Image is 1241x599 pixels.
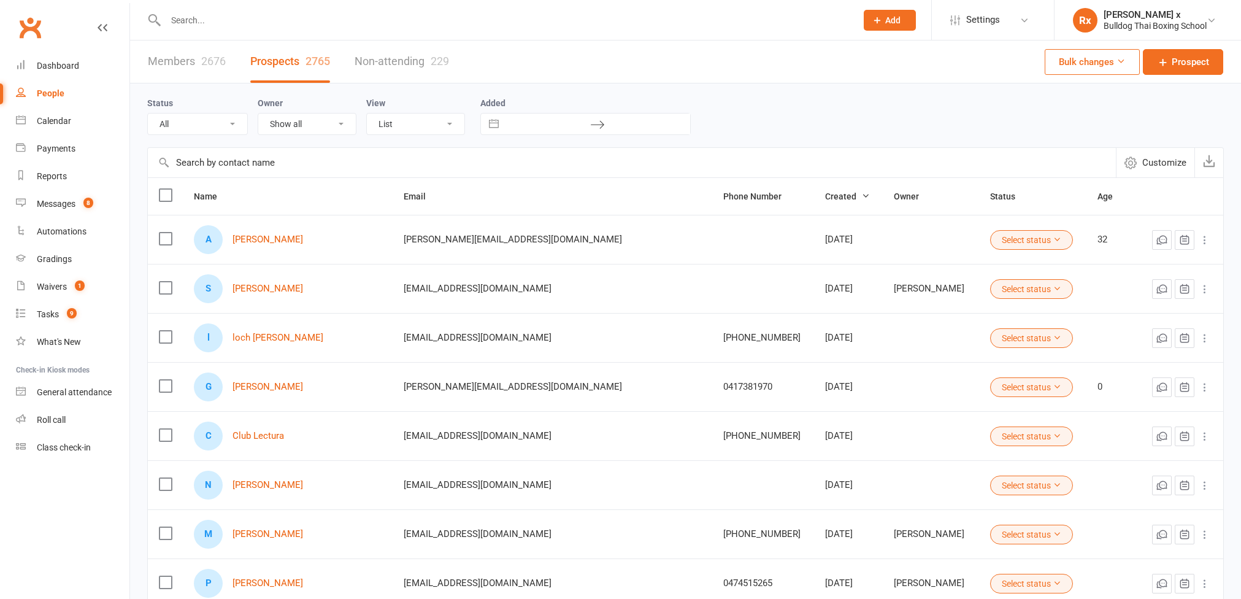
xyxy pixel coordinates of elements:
button: Select status [990,230,1073,250]
span: [EMAIL_ADDRESS][DOMAIN_NAME] [404,326,551,349]
a: Dashboard [16,52,129,80]
div: [PERSON_NAME] x [1104,9,1207,20]
a: Prospect [1143,49,1223,75]
div: 2765 [305,55,330,68]
button: Created [825,189,870,204]
span: Prospect [1172,55,1209,69]
div: P [194,569,223,598]
a: Waivers 1 [16,273,129,301]
div: G [194,373,223,401]
div: [DATE] [825,578,872,589]
span: Settings [966,6,1000,34]
button: Select status [990,377,1073,397]
div: Tasks [37,309,59,319]
div: [PERSON_NAME] [894,529,968,539]
a: [PERSON_NAME] [232,529,303,539]
div: N [194,471,223,500]
button: Status [990,189,1029,204]
div: [PHONE_NUMBER] [723,529,803,539]
span: Owner [894,191,932,201]
span: Customize [1142,155,1186,170]
button: Select status [990,574,1073,593]
div: M [194,520,223,549]
div: What's New [37,337,81,347]
div: Payments [37,144,75,153]
button: Select status [990,427,1073,446]
button: Age [1097,189,1126,204]
button: Add [864,10,916,31]
a: Messages 8 [16,190,129,218]
a: Payments [16,135,129,163]
a: Club Lectura [232,431,284,441]
a: Calendar [16,107,129,135]
button: Interact with the calendar and add the check-in date for your trip. [483,114,505,134]
div: 0474515265 [723,578,803,589]
span: [PERSON_NAME][EMAIL_ADDRESS][DOMAIN_NAME] [404,375,622,398]
span: Add [885,15,901,25]
span: [EMAIL_ADDRESS][DOMAIN_NAME] [404,571,551,595]
span: Email [404,191,439,201]
a: [PERSON_NAME] [232,480,303,490]
a: Non-attending229 [355,41,449,83]
span: 9 [67,308,77,319]
button: Bulk changes [1045,49,1140,75]
span: [EMAIL_ADDRESS][DOMAIN_NAME] [404,473,551,497]
div: [DATE] [825,234,872,245]
label: Status [147,98,173,108]
span: Created [825,191,870,201]
a: Members2676 [148,41,226,83]
a: Reports [16,163,129,190]
button: Customize [1116,148,1194,177]
button: Select status [990,279,1073,299]
div: Waivers [37,282,67,292]
div: Messages [37,199,75,209]
a: [PERSON_NAME] [232,284,303,294]
div: C [194,422,223,450]
button: Name [194,189,231,204]
div: A [194,225,223,254]
div: 2676 [201,55,226,68]
div: Automations [37,226,86,236]
a: Gradings [16,245,129,273]
div: [DATE] [825,382,872,392]
div: [PERSON_NAME] [894,578,968,589]
div: Roll call [37,415,66,425]
div: S [194,274,223,303]
button: Select status [990,476,1073,495]
span: Phone Number [723,191,795,201]
div: [DATE] [825,284,872,294]
input: Search by contact name [148,148,1116,177]
span: 8 [83,198,93,208]
div: Bulldog Thai Boxing School [1104,20,1207,31]
a: Automations [16,218,129,245]
span: Name [194,191,231,201]
div: General attendance [37,387,112,397]
div: [PERSON_NAME] [894,284,968,294]
div: 0 [1097,382,1128,392]
button: Owner [894,189,932,204]
div: Rx [1073,8,1097,33]
button: Select status [990,525,1073,544]
div: Reports [37,171,67,181]
a: Tasks 9 [16,301,129,328]
button: Phone Number [723,189,795,204]
span: 1 [75,280,85,291]
button: Email [404,189,439,204]
div: 32 [1097,234,1128,245]
div: [PHONE_NUMBER] [723,431,803,441]
input: Search... [162,12,848,29]
div: 229 [431,55,449,68]
div: l [194,323,223,352]
a: Clubworx [15,12,45,43]
div: Gradings [37,254,72,264]
a: [PERSON_NAME] [232,382,303,392]
div: [DATE] [825,333,872,343]
a: [PERSON_NAME] [232,578,303,589]
div: Calendar [37,116,71,126]
div: 0417381970 [723,382,803,392]
span: Status [990,191,1029,201]
span: [EMAIL_ADDRESS][DOMAIN_NAME] [404,522,551,546]
label: Added [480,98,691,108]
div: Dashboard [37,61,79,71]
a: [PERSON_NAME] [232,234,303,245]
